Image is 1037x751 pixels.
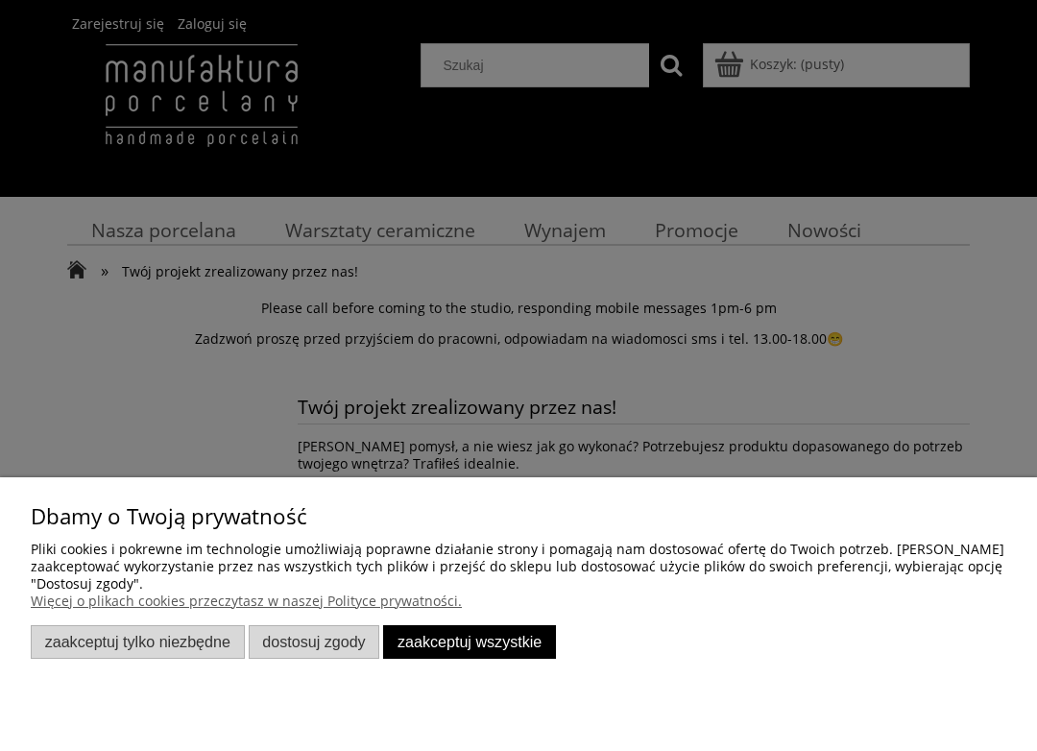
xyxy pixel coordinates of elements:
[31,508,1006,525] p: Dbamy o Twoją prywatność
[31,541,1006,593] p: Pliki cookies i pokrewne im technologie umożliwiają poprawne działanie strony i pomagają nam dost...
[249,625,380,659] button: Dostosuj zgody
[383,625,556,659] button: Zaakceptuj wszystkie
[31,625,245,659] button: Zaakceptuj tylko niezbędne
[31,592,462,610] a: Więcej o plikach cookies przeczytasz w naszej Polityce prywatności.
